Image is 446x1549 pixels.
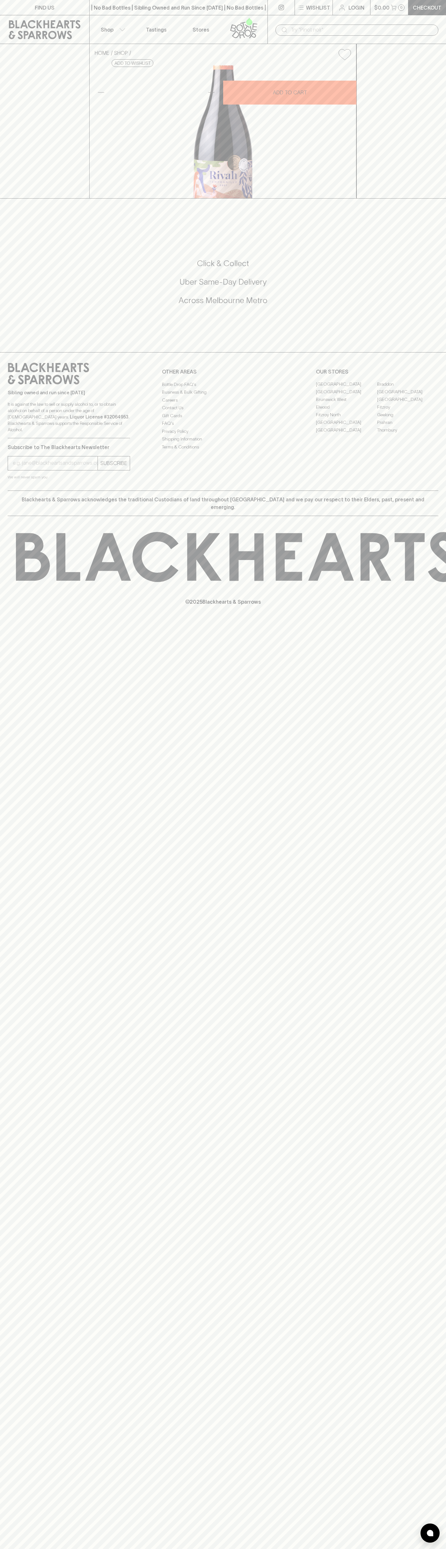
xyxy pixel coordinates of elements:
[8,233,438,339] div: Call to action block
[377,396,438,404] a: [GEOGRAPHIC_DATA]
[316,404,377,411] a: Elwood
[316,381,377,388] a: [GEOGRAPHIC_DATA]
[146,26,166,33] p: Tastings
[193,26,209,33] p: Stores
[8,389,130,396] p: Sibling owned and run since [DATE]
[101,26,113,33] p: Shop
[114,50,128,56] a: SHOP
[162,443,284,451] a: Terms & Conditions
[291,25,433,35] input: Try "Pinot noir"
[377,381,438,388] a: Braddon
[162,412,284,419] a: Gift Cards
[8,258,438,269] h5: Click & Collect
[13,458,98,468] input: e.g. jane@blackheartsandsparrows.com.au
[316,396,377,404] a: Brunswick West
[316,426,377,434] a: [GEOGRAPHIC_DATA]
[12,496,434,511] p: Blackhearts & Sparrows acknowledges the traditional Custodians of land throughout [GEOGRAPHIC_DAT...
[179,15,223,44] a: Stores
[8,443,130,451] p: Subscribe to The Blackhearts Newsletter
[162,420,284,427] a: FAQ's
[348,4,364,11] p: Login
[316,388,377,396] a: [GEOGRAPHIC_DATA]
[377,388,438,396] a: [GEOGRAPHIC_DATA]
[100,459,127,467] p: SUBSCRIBE
[8,295,438,306] h5: Across Melbourne Metro
[162,427,284,435] a: Privacy Policy
[112,59,153,67] button: Add to wishlist
[273,89,307,96] p: ADD TO CART
[162,368,284,375] p: OTHER AREAS
[336,47,354,63] button: Add to wishlist
[306,4,330,11] p: Wishlist
[162,435,284,443] a: Shipping Information
[427,1530,433,1536] img: bubble-icon
[90,65,356,198] img: 38783.png
[134,15,179,44] a: Tastings
[374,4,390,11] p: $0.00
[400,6,403,9] p: 0
[98,456,130,470] button: SUBSCRIBE
[8,401,130,433] p: It is against the law to sell or supply alcohol to, or to obtain alcohol on behalf of a person un...
[8,474,130,480] p: We will never spam you
[95,50,109,56] a: HOME
[377,404,438,411] a: Fitzroy
[162,396,284,404] a: Careers
[162,404,284,412] a: Contact Us
[316,419,377,426] a: [GEOGRAPHIC_DATA]
[90,15,134,44] button: Shop
[70,414,128,419] strong: Liquor License #32064953
[377,426,438,434] a: Thornbury
[377,419,438,426] a: Prahran
[8,277,438,287] h5: Uber Same-Day Delivery
[413,4,442,11] p: Checkout
[35,4,55,11] p: FIND US
[162,389,284,396] a: Business & Bulk Gifting
[316,411,377,419] a: Fitzroy North
[377,411,438,419] a: Geelong
[223,81,356,105] button: ADD TO CART
[162,381,284,388] a: Bottle Drop FAQ's
[316,368,438,375] p: OUR STORES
